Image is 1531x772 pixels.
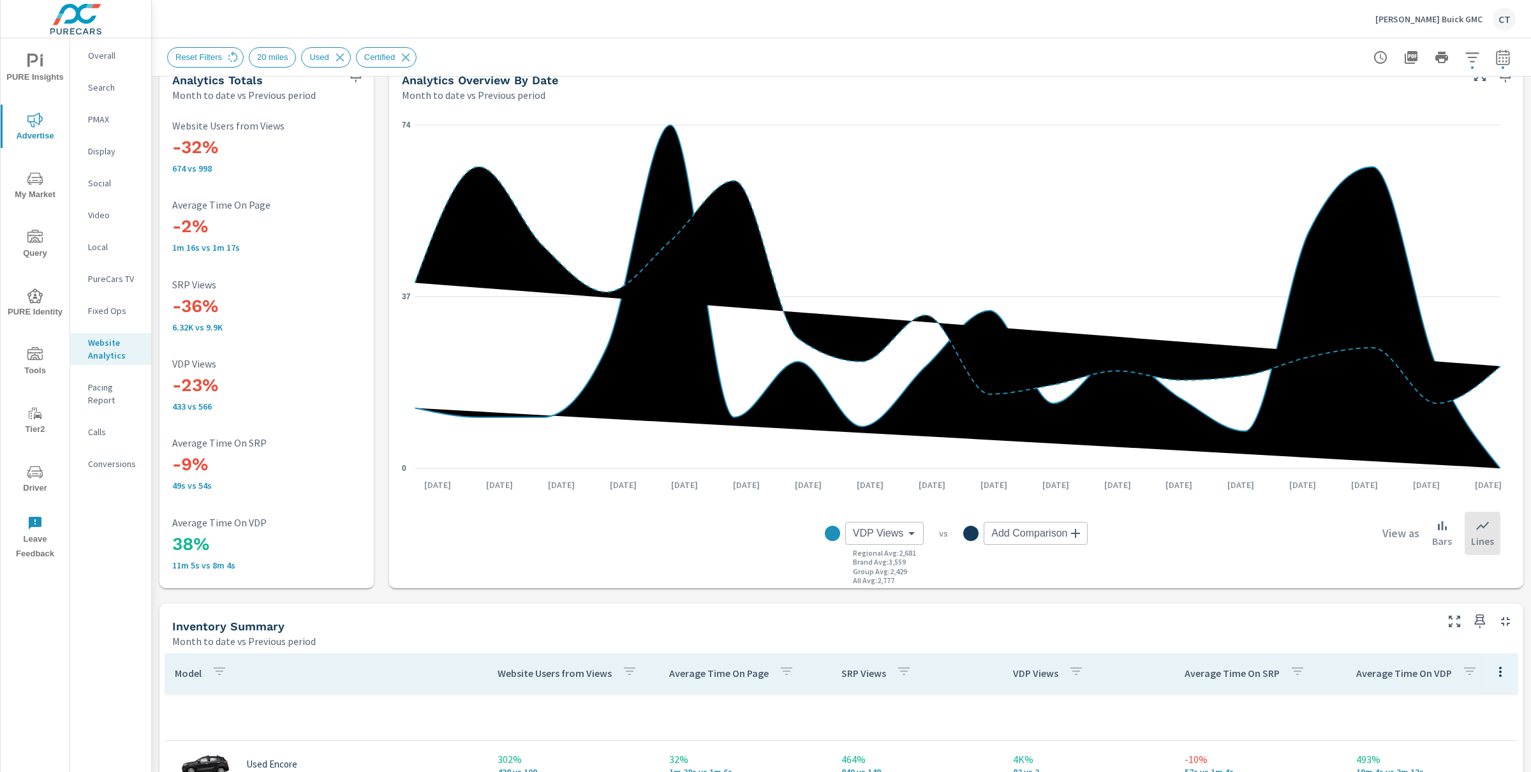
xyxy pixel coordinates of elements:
[4,406,66,437] span: Tier2
[1218,479,1263,491] p: [DATE]
[1185,667,1280,679] p: Average Time On SRP
[88,426,141,438] p: Calls
[841,752,993,767] p: 464%
[70,422,151,442] div: Calls
[172,322,361,332] p: 6,324 vs 9,898
[4,288,66,320] span: PURE Identity
[175,667,202,679] p: Model
[70,378,151,410] div: Pacing Report
[991,527,1067,540] span: Add Comparison
[172,375,361,396] h3: -23%
[70,46,151,65] div: Overall
[1280,479,1325,491] p: [DATE]
[4,516,66,561] span: Leave Feedback
[853,558,906,567] p: Brand Avg : 3,559
[70,142,151,161] div: Display
[1471,533,1494,549] p: Lines
[172,620,285,633] h5: Inventory Summary
[70,110,151,129] div: PMAX
[172,216,361,237] h3: -2%
[172,163,361,174] p: 674 vs 998
[1432,533,1452,549] p: Bars
[415,479,460,491] p: [DATE]
[168,52,230,62] span: Reset Filters
[1444,611,1465,632] button: Make Fullscreen
[172,87,316,103] p: Month to date vs Previous period
[88,177,141,189] p: Social
[402,464,406,473] text: 0
[1,38,70,567] div: nav menu
[172,137,361,158] h3: -32%
[88,381,141,406] p: Pacing Report
[1033,479,1078,491] p: [DATE]
[4,230,66,261] span: Query
[841,667,886,679] p: SRP Views
[302,52,336,62] span: Used
[172,480,361,491] p: 49s vs 54s
[88,272,141,285] p: PureCars TV
[853,527,903,540] span: VDP Views
[1404,479,1449,491] p: [DATE]
[301,47,350,68] div: Used
[88,336,141,362] p: Website Analytics
[662,479,707,491] p: [DATE]
[402,73,558,87] h5: Analytics Overview By Date
[498,667,612,679] p: Website Users from Views
[70,205,151,225] div: Video
[172,454,361,475] h3: -9%
[172,242,361,253] p: 1m 16s vs 1m 17s
[88,457,141,470] p: Conversions
[853,549,916,558] p: Regional Avg : 2,681
[1356,752,1507,767] p: 493%
[972,479,1016,491] p: [DATE]
[853,576,894,585] p: All Avg : 2,777
[1466,479,1511,491] p: [DATE]
[669,667,769,679] p: Average Time On Page
[402,292,411,301] text: 37
[246,759,297,770] p: Used Encore
[172,295,361,317] h3: -36%
[88,145,141,158] p: Display
[786,479,831,491] p: [DATE]
[172,73,263,87] h5: Analytics Totals
[1185,752,1336,767] p: -10%
[1013,752,1164,767] p: 4K%
[1375,13,1483,25] p: [PERSON_NAME] Buick GMC
[402,121,411,130] text: 74
[357,52,403,62] span: Certified
[4,171,66,202] span: My Market
[70,237,151,256] div: Local
[984,522,1088,545] div: Add Comparison
[70,454,151,473] div: Conversions
[70,78,151,97] div: Search
[4,347,66,378] span: Tools
[88,241,141,253] p: Local
[88,49,141,62] p: Overall
[477,479,522,491] p: [DATE]
[172,401,361,412] p: 433 vs 566
[848,479,892,491] p: [DATE]
[1493,8,1516,31] div: CT
[70,301,151,320] div: Fixed Ops
[1495,611,1516,632] button: Minimize Widget
[172,199,361,211] p: Average Time On Page
[1490,45,1516,70] button: Select Date Range
[172,120,361,131] p: Website Users from Views
[924,528,963,539] p: vs
[172,437,361,449] p: Average Time On SRP
[88,81,141,94] p: Search
[172,517,361,528] p: Average Time On VDP
[1095,479,1140,491] p: [DATE]
[4,464,66,496] span: Driver
[1342,479,1387,491] p: [DATE]
[172,279,361,290] p: SRP Views
[1356,667,1452,679] p: Average Time On VDP
[4,112,66,144] span: Advertise
[1013,667,1058,679] p: VDP Views
[249,52,295,62] span: 20 miles
[498,752,649,767] p: 302%
[70,174,151,193] div: Social
[4,54,66,85] span: PURE Insights
[356,47,417,68] div: Certified
[70,333,151,365] div: Website Analytics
